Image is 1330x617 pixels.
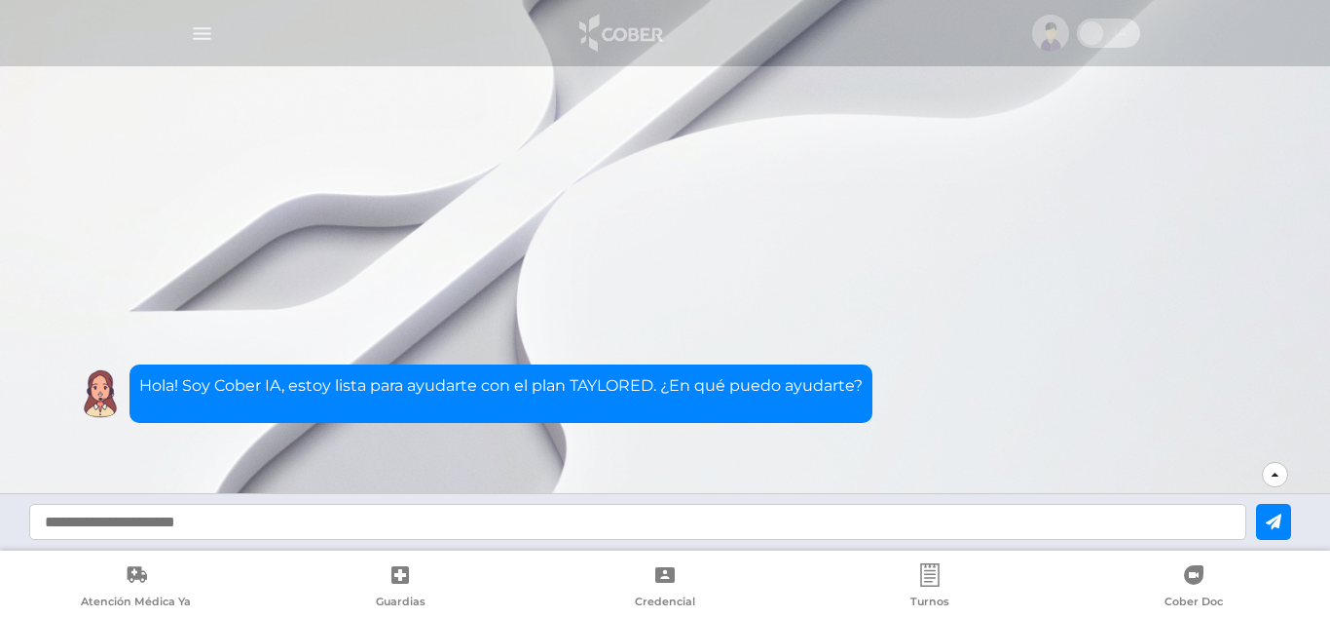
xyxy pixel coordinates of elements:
span: Turnos [910,595,949,612]
img: Cober IA [76,369,125,418]
span: Atención Médica Ya [81,595,191,612]
a: Credencial [533,563,797,613]
p: Hola! Soy Cober IA, estoy lista para ayudarte con el plan TAYLORED. ¿En qué puedo ayudarte? [139,374,863,398]
a: Guardias [269,563,534,613]
a: Atención Médica Ya [4,563,269,613]
a: Turnos [797,563,1062,613]
span: Guardias [376,595,425,612]
span: Credencial [635,595,695,612]
span: Cober Doc [1164,595,1223,612]
a: Cober Doc [1061,563,1326,613]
